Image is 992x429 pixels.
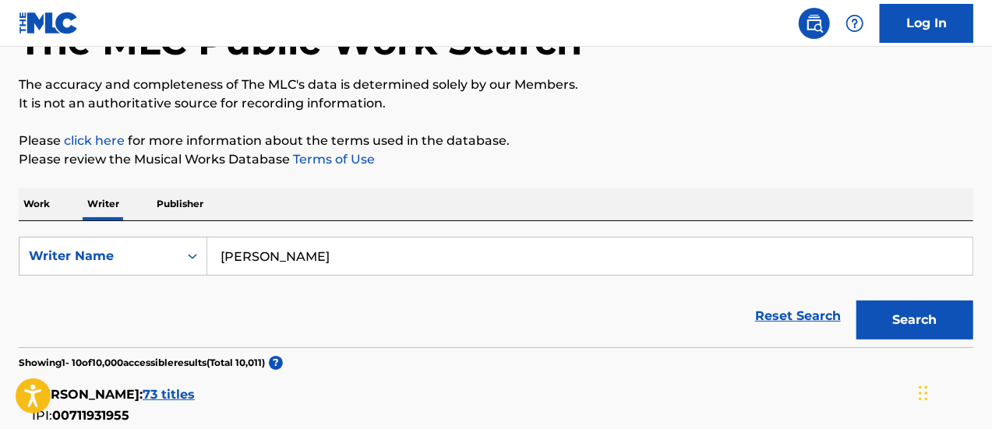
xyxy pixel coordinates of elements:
[880,4,973,43] a: Log In
[29,247,169,265] div: Writer Name
[28,387,143,402] span: [PERSON_NAME] :
[799,8,830,39] a: Public Search
[19,188,55,220] p: Work
[290,152,375,167] a: Terms of Use
[845,14,864,33] img: help
[19,76,973,94] p: The accuracy and completeness of The MLC's data is determined solely by our Members.
[52,408,129,423] span: 00711931955
[19,237,973,347] form: Search Form
[914,354,992,429] iframe: Chat Widget
[839,8,870,39] div: Help
[143,387,195,402] span: 73 titles
[805,14,824,33] img: search
[19,356,265,370] p: Showing 1 - 10 of 10,000 accessible results (Total 10,011 )
[19,94,973,113] p: It is not an authoritative source for recording information.
[747,299,849,333] a: Reset Search
[919,370,928,417] div: Drag
[856,301,973,339] button: Search
[152,188,208,220] p: Publisher
[19,150,973,169] p: Please review the Musical Works Database
[83,188,124,220] p: Writer
[64,133,125,148] a: click here
[32,408,52,423] span: IPI:
[19,132,973,150] p: Please for more information about the terms used in the database.
[269,356,283,370] span: ?
[19,12,79,34] img: MLC Logo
